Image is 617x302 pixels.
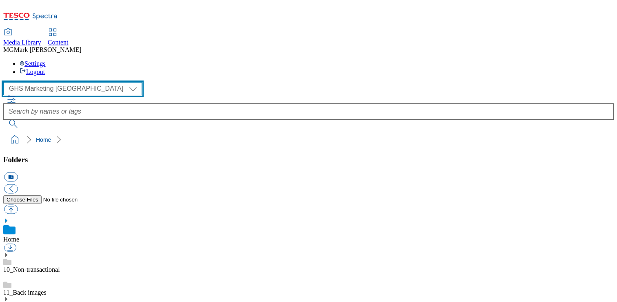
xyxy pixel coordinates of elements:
span: Media Library [3,39,41,46]
a: Home [3,236,19,243]
h3: Folders [3,155,614,164]
a: home [8,133,21,146]
a: Content [48,29,69,46]
a: Media Library [3,29,41,46]
a: 11_Back images [3,289,47,296]
a: 10_Non-transactional [3,266,60,273]
span: Content [48,39,69,46]
a: Logout [20,68,45,75]
span: Mark [PERSON_NAME] [14,46,82,53]
span: MG [3,46,14,53]
a: Settings [20,60,46,67]
nav: breadcrumb [3,132,614,148]
input: Search by names or tags [3,103,614,120]
a: Home [36,136,51,143]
